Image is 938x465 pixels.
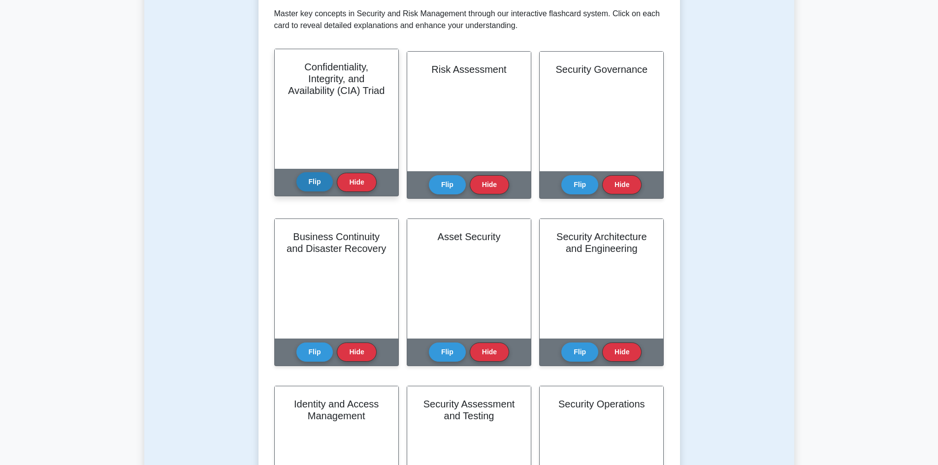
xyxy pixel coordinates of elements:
[296,342,333,362] button: Flip
[470,175,509,194] button: Hide
[429,175,466,194] button: Flip
[551,231,651,254] h2: Security Architecture and Engineering
[551,398,651,410] h2: Security Operations
[287,61,387,96] h2: Confidentiality, Integrity, and Availability (CIA) Triad
[470,342,509,362] button: Hide
[561,342,598,362] button: Flip
[551,63,651,75] h2: Security Governance
[419,231,519,243] h2: Asset Security
[602,342,642,362] button: Hide
[602,175,642,194] button: Hide
[296,172,333,191] button: Flip
[287,398,387,422] h2: Identity and Access Management
[561,175,598,194] button: Flip
[274,8,664,31] p: Master key concepts in Security and Risk Management through our interactive flashcard system. Cli...
[429,342,466,362] button: Flip
[337,173,376,192] button: Hide
[287,231,387,254] h2: Business Continuity and Disaster Recovery
[419,398,519,422] h2: Security Assessment and Testing
[419,63,519,75] h2: Risk Assessment
[337,342,376,362] button: Hide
